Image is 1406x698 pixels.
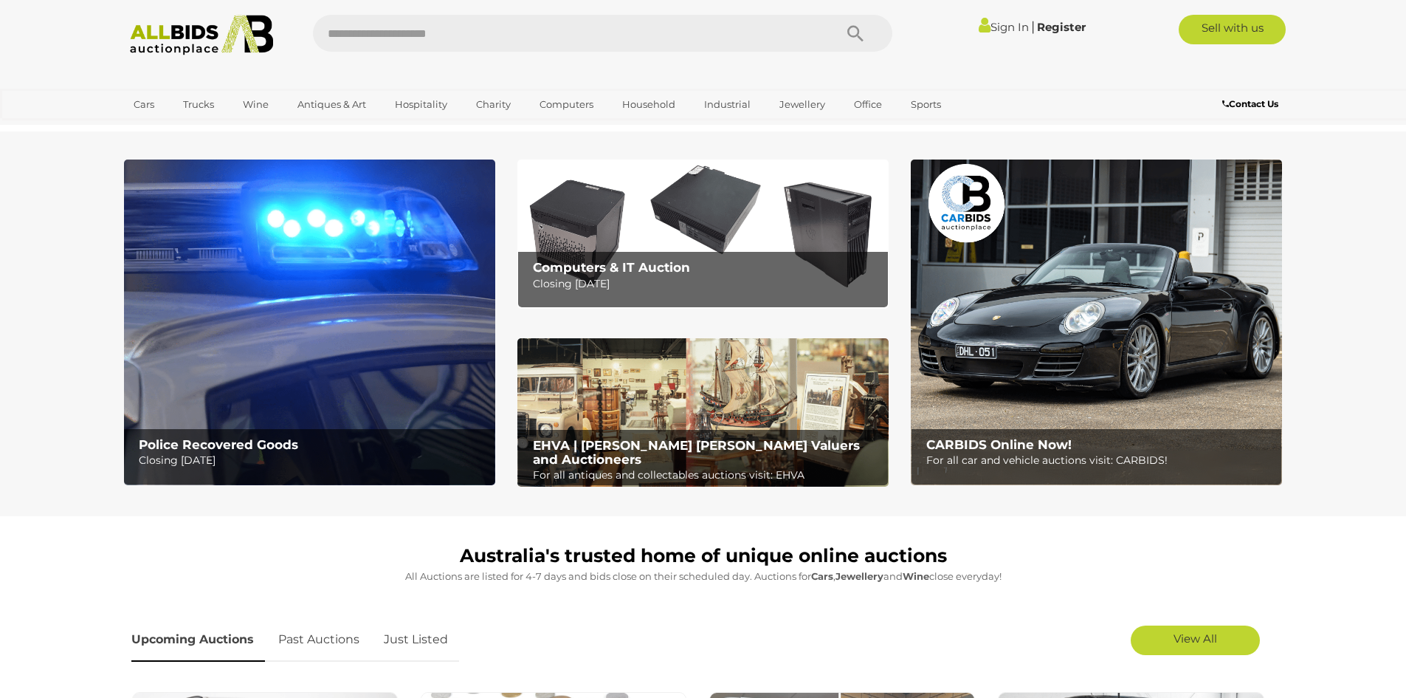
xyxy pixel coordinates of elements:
a: CARBIDS Online Now! CARBIDS Online Now! For all car and vehicle auctions visit: CARBIDS! [911,160,1282,485]
button: Search [819,15,892,52]
a: Sell with us [1179,15,1286,44]
b: Computers & IT Auction [533,260,690,275]
a: EHVA | Evans Hastings Valuers and Auctioneers EHVA | [PERSON_NAME] [PERSON_NAME] Valuers and Auct... [517,338,889,487]
a: Computers [530,92,603,117]
a: Contact Us [1222,96,1282,112]
a: Sports [901,92,951,117]
p: For all car and vehicle auctions visit: CARBIDS! [926,451,1274,470]
img: CARBIDS Online Now! [911,160,1282,485]
a: Jewellery [770,92,835,117]
strong: Jewellery [835,570,883,582]
img: Computers & IT Auction [517,160,889,308]
a: Hospitality [385,92,457,117]
p: All Auctions are listed for 4-7 days and bids close on their scheduled day. Auctions for , and cl... [131,568,1275,585]
strong: Cars [811,570,833,582]
a: Wine [233,92,278,117]
a: Cars [124,92,164,117]
a: Sign In [979,20,1029,34]
a: Just Listed [373,618,459,662]
p: For all antiques and collectables auctions visit: EHVA [533,466,881,485]
a: Office [844,92,892,117]
span: View All [1174,632,1217,646]
a: Industrial [695,92,760,117]
a: Upcoming Auctions [131,618,265,662]
h1: Australia's trusted home of unique online auctions [131,546,1275,567]
strong: Wine [903,570,929,582]
p: Closing [DATE] [139,451,486,470]
b: Police Recovered Goods [139,437,298,452]
a: Trucks [173,92,224,117]
img: Police Recovered Goods [124,160,495,485]
a: Charity [466,92,520,117]
a: Computers & IT Auction Computers & IT Auction Closing [DATE] [517,160,889,308]
b: Contact Us [1222,98,1278,109]
a: Antiques & Art [288,92,376,117]
a: Register [1037,20,1086,34]
p: Closing [DATE] [533,275,881,293]
b: CARBIDS Online Now! [926,437,1072,452]
img: Allbids.com.au [122,15,282,55]
b: EHVA | [PERSON_NAME] [PERSON_NAME] Valuers and Auctioneers [533,438,860,467]
a: [GEOGRAPHIC_DATA] [124,117,248,141]
span: | [1031,18,1035,35]
a: View All [1131,626,1260,655]
a: Past Auctions [267,618,371,662]
img: EHVA | Evans Hastings Valuers and Auctioneers [517,338,889,487]
a: Police Recovered Goods Police Recovered Goods Closing [DATE] [124,160,495,485]
a: Household [613,92,685,117]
